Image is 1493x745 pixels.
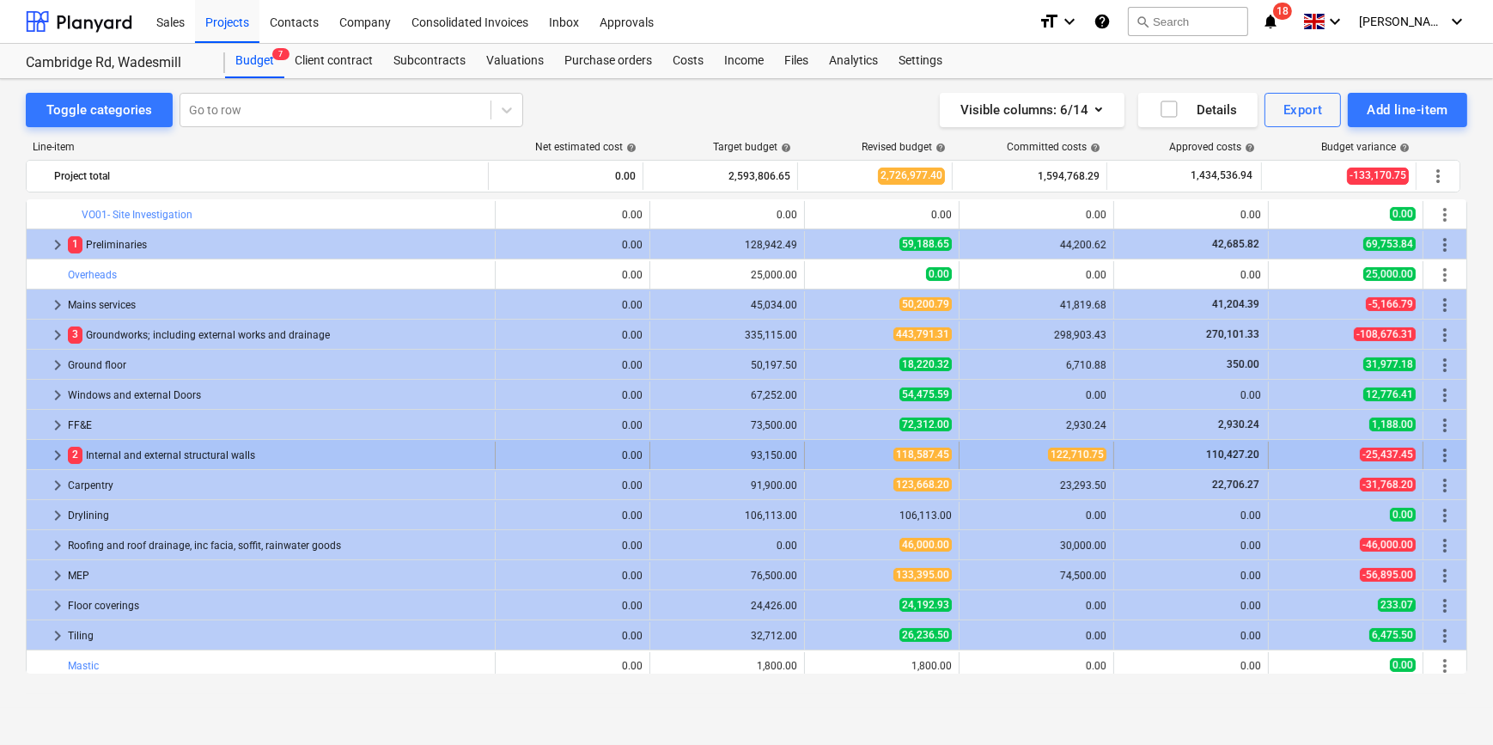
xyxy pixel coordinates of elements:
button: Toggle categories [26,93,173,127]
span: 0.00 [1390,508,1416,522]
span: -133,170.75 [1347,168,1409,184]
div: Income [714,44,774,78]
span: 0.00 [1390,658,1416,672]
span: help [1396,143,1410,153]
i: keyboard_arrow_down [1447,11,1467,32]
span: keyboard_arrow_right [47,235,68,255]
span: 6,475.50 [1369,628,1416,642]
div: Settings [888,44,953,78]
span: keyboard_arrow_right [47,325,68,345]
span: keyboard_arrow_right [47,445,68,466]
span: More actions [1435,626,1455,646]
div: Add line-item [1367,99,1448,121]
a: Files [774,44,819,78]
span: More actions [1435,656,1455,676]
div: 0.00 [503,299,643,311]
div: Roofing and roof drainage, inc facia, soffit, rainwater goods [68,532,488,559]
div: 0.00 [503,660,643,672]
i: format_size [1039,11,1059,32]
div: Internal and external structural walls [68,442,488,469]
span: search [1136,15,1149,28]
div: 0.00 [503,540,643,552]
div: 0.00 [503,269,643,281]
div: 0.00 [657,209,797,221]
div: 0.00 [1121,269,1261,281]
span: 18 [1273,3,1292,20]
span: More actions [1435,385,1455,406]
span: help [932,143,946,153]
div: 128,942.49 [657,239,797,251]
div: 0.00 [966,510,1106,522]
span: 31,977.18 [1363,357,1416,371]
div: Project total [54,162,481,190]
span: 110,427.20 [1204,449,1261,461]
div: Target budget [713,141,791,153]
button: Export [1264,93,1342,127]
div: Windows and external Doors [68,382,488,409]
div: 45,034.00 [657,299,797,311]
span: More actions [1435,265,1455,285]
div: Toggle categories [46,99,152,121]
span: More actions [1435,325,1455,345]
span: 133,395.00 [893,568,952,582]
span: keyboard_arrow_right [47,505,68,526]
div: 32,712.00 [657,630,797,642]
span: 72,312.00 [899,418,952,431]
span: 233.07 [1378,598,1416,612]
div: Visible columns : 6/14 [960,99,1104,121]
div: 44,200.62 [966,239,1106,251]
a: Analytics [819,44,888,78]
span: More actions [1435,445,1455,466]
span: -5,166.79 [1366,297,1416,311]
span: 1,188.00 [1369,418,1416,431]
span: 42,685.82 [1210,238,1261,250]
div: 2,930.24 [966,419,1106,431]
span: 2,930.24 [1216,418,1261,431]
span: 3 [68,327,82,343]
span: keyboard_arrow_right [47,415,68,436]
div: 0.00 [503,239,643,251]
div: Line-item [26,141,490,153]
div: 2,593,806.65 [650,162,790,190]
span: help [777,143,791,153]
span: 122,710.75 [1048,448,1106,461]
span: 18,220.32 [899,357,952,371]
div: Cambridge Rd, Wadesmill [26,54,204,72]
span: More actions [1435,475,1455,496]
span: More actions [1435,565,1455,586]
span: 123,668.20 [893,478,952,492]
iframe: Chat Widget [1407,663,1493,745]
a: Purchase orders [554,44,662,78]
span: More actions [1435,295,1455,315]
span: More actions [1435,595,1455,616]
span: help [1087,143,1100,153]
a: VO01- Site Investigation [82,209,192,221]
div: 0.00 [657,540,797,552]
i: keyboard_arrow_down [1059,11,1080,32]
span: 24,192.93 [899,598,952,612]
div: 0.00 [966,209,1106,221]
div: 6,710.88 [966,359,1106,371]
div: 0.00 [1121,600,1261,612]
span: More actions [1435,505,1455,526]
span: More actions [1428,166,1448,186]
div: 0.00 [503,630,643,642]
div: Preliminaries [68,231,488,259]
div: 0.00 [812,209,952,221]
div: 93,150.00 [657,449,797,461]
span: 350.00 [1225,358,1261,370]
span: keyboard_arrow_right [47,475,68,496]
span: 2 [68,447,82,463]
div: 0.00 [503,600,643,612]
span: More actions [1435,205,1455,225]
span: 46,000.00 [899,538,952,552]
div: Details [1159,99,1237,121]
div: 73,500.00 [657,419,797,431]
div: Revised budget [862,141,946,153]
span: 1 [68,236,82,253]
span: -108,676.31 [1354,327,1416,341]
div: Ground floor [68,351,488,379]
div: Tiling [68,622,488,650]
